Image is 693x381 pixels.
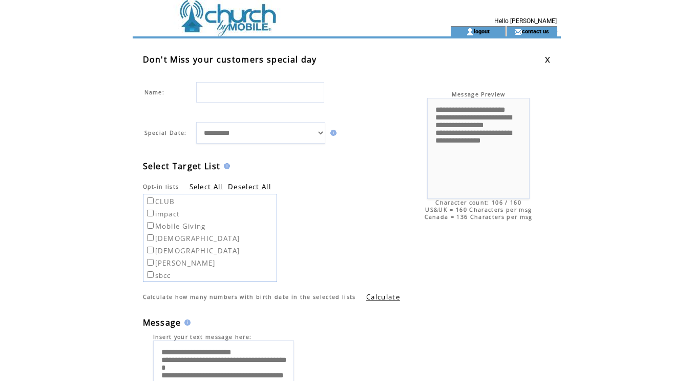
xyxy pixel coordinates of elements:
input: impact [147,210,154,216]
img: help.gif [327,130,337,136]
span: Special Date: [144,129,187,136]
span: Calculate how many numbers with birth date in the selected lists [143,293,356,300]
label: [DEMOGRAPHIC_DATA] [145,246,240,255]
span: Character count: 106 / 160 [435,199,521,206]
label: Mobile Giving [145,222,206,231]
span: US&UK = 160 Characters per msg [425,206,532,213]
img: help.gif [221,163,230,169]
span: Message [143,317,181,328]
span: Select Target List [143,161,221,172]
span: Opt-in lists [143,183,179,190]
input: CLUB [147,197,154,204]
a: logout [474,28,490,34]
input: [DEMOGRAPHIC_DATA] [147,247,154,253]
label: impact [145,209,180,218]
input: Mobile Giving [147,222,154,229]
span: Insert your text message here: [153,333,252,340]
span: Message Preview [452,91,506,98]
img: help.gif [181,319,191,326]
label: [DEMOGRAPHIC_DATA] [145,234,240,243]
span: Hello [PERSON_NAME] [494,17,557,25]
input: sbcc [147,271,154,278]
a: Deselect All [228,182,271,191]
span: Canada = 136 Characters per msg [425,213,533,220]
a: Calculate [366,292,400,302]
input: [PERSON_NAME] [147,259,154,266]
label: [PERSON_NAME] [145,258,216,268]
img: account_icon.gif [466,28,474,36]
input: [DEMOGRAPHIC_DATA] [147,234,154,241]
span: Don't Miss your customers special day [143,54,317,65]
label: sbcc [145,271,171,280]
label: CLUB [145,197,175,206]
a: contact us [522,28,549,34]
a: Select All [190,182,223,191]
span: Name: [144,89,165,96]
img: contact_us_icon.gif [514,28,522,36]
